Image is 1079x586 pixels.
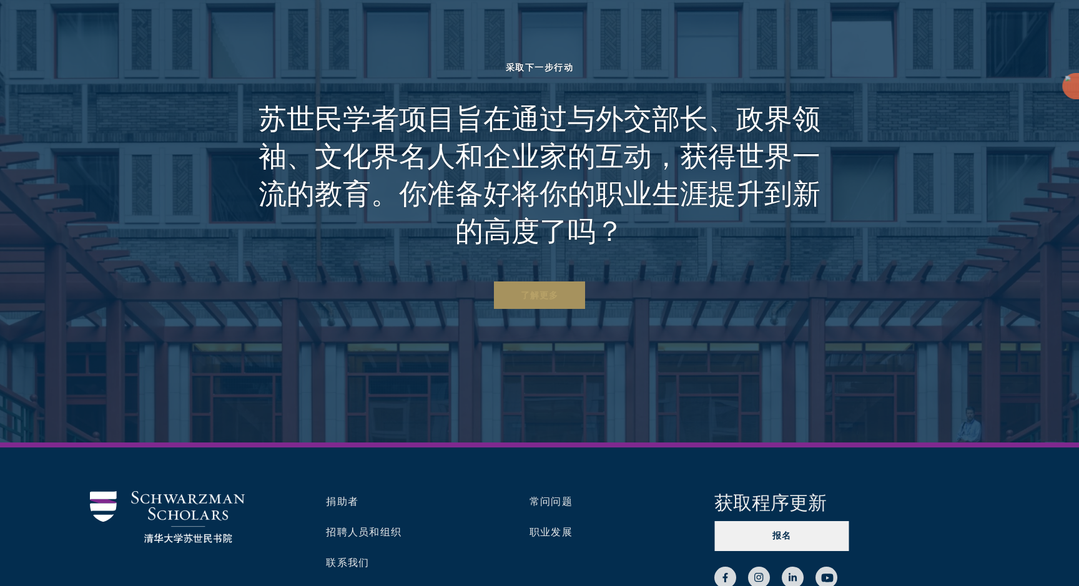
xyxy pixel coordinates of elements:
a: 了解更多 [493,280,586,310]
a: 招聘人员和组织 [326,525,402,540]
font: 苏世民学者项目旨在通过与外交部长、政界领袖、文化界名人和企业家的互动，获得世界一流的教育。你准备好将你的职业生涯提升到新的高度了吗？ [259,102,820,249]
font: 获取程序更新 [714,491,827,515]
button: 报名 [714,521,849,551]
a: 常问问题 [530,494,573,509]
img: 苏世民学者项目 [90,491,245,543]
font: 采取下一步行动 [506,61,574,74]
font: 了解更多 [521,289,558,302]
font: 报名 [772,529,791,542]
a: 捐助者 [326,494,358,509]
a: 联系我们 [326,555,369,570]
a: 职业发展 [530,525,573,540]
